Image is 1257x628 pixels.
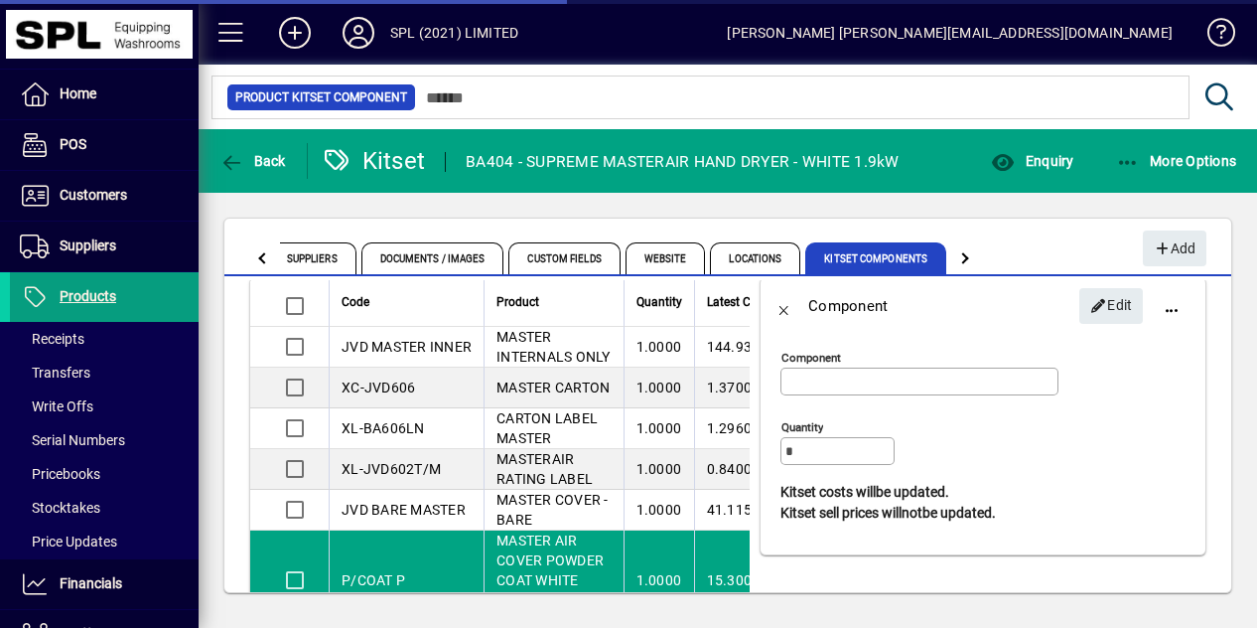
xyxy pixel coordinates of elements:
span: Product Kitset Component [235,87,407,107]
td: 1.0000 [624,449,694,490]
div: JVD MASTER INNER [342,337,472,357]
span: Suppliers [60,237,116,253]
div: [PERSON_NAME] [PERSON_NAME][EMAIL_ADDRESS][DOMAIN_NAME] [727,17,1173,49]
a: POS [10,120,199,170]
span: Kitset Components [805,242,946,274]
button: Back [761,282,808,330]
td: 0.8400 [694,449,780,490]
span: Locations [710,242,800,274]
a: Home [10,70,199,119]
span: Stocktakes [20,500,100,516]
span: Back [219,153,286,169]
td: MASTERAIR RATING LABEL [484,449,624,490]
span: Customers [60,187,127,203]
mat-label: Quantity [781,420,823,434]
span: Home [60,85,96,101]
td: 1.3700 [694,368,780,408]
div: JVD BARE MASTER [342,500,472,520]
span: Suppliers [268,242,356,274]
button: Back [214,143,291,179]
span: Product [496,291,539,313]
span: Serial Numbers [20,432,125,448]
span: Enquiry [991,153,1073,169]
a: Stocktakes [10,491,199,525]
b: Kitset sell prices will be updated. [780,505,996,521]
td: MASTER INTERNALS ONLY [484,327,624,368]
button: Enquiry [986,143,1078,179]
a: Suppliers [10,222,199,271]
b: Kitset costs will be updated. [780,484,949,500]
div: P/COAT P [342,570,472,590]
span: Financials [60,575,122,591]
span: Pricebooks [20,466,100,482]
mat-label: Component [781,351,841,365]
span: Transfers [20,365,90,381]
button: Edit [1079,288,1143,324]
button: Add [1143,231,1206,266]
span: Price Updates [20,534,117,549]
app-page-header-button: Back [199,143,308,179]
td: 1.2960 [694,408,780,449]
span: Products [60,288,116,304]
span: Code [342,291,369,313]
div: Kitset [323,145,426,177]
div: BA404 - SUPREME MASTERAIR HAND DRYER - WHITE 1.9kW [466,146,900,178]
a: Knowledge Base [1192,4,1232,69]
button: More Options [1111,143,1242,179]
div: Component [808,290,888,322]
span: Edit [1090,289,1133,322]
td: MASTER CARTON [484,368,624,408]
button: Add [263,15,327,51]
span: Add [1153,233,1195,265]
span: More Options [1116,153,1237,169]
td: 1.0000 [624,408,694,449]
td: 1.0000 [624,490,694,531]
a: Customers [10,171,199,221]
span: Receipts [20,331,84,347]
div: XL-BA606LN [342,418,472,438]
a: Pricebooks [10,457,199,491]
a: Transfers [10,356,199,390]
a: Write Offs [10,390,199,423]
span: Write Offs [20,398,93,414]
span: Latest Cost [707,291,768,313]
div: SPL (2021) LIMITED [390,17,518,49]
span: Quantity [636,291,682,313]
td: 1.0000 [624,368,694,408]
a: Price Updates [10,525,199,558]
span: Documents / Images [361,242,504,274]
a: Serial Numbers [10,423,199,457]
td: 1.0000 [624,327,694,368]
a: Financials [10,559,199,609]
td: MASTER COVER - BARE [484,490,624,531]
button: Profile [327,15,390,51]
span: not [902,505,922,521]
span: Website [626,242,706,274]
td: CARTON LABEL MASTER [484,408,624,449]
td: 41.1156 [694,490,780,531]
div: XL-JVD602T/M [342,459,472,479]
a: Receipts [10,322,199,356]
button: More options [1148,282,1195,330]
span: Custom Fields [508,242,620,274]
span: POS [60,136,86,152]
td: 144.9307 [694,327,780,368]
div: XC-JVD606 [342,378,472,397]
